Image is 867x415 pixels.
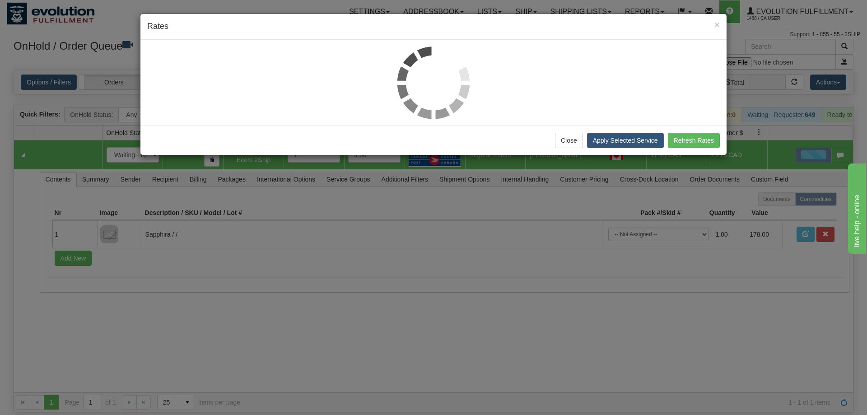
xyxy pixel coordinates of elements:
[846,161,866,253] iframe: chat widget
[555,133,583,148] button: Close
[7,5,84,16] div: live help - online
[714,20,720,29] button: Close
[668,133,720,148] button: Refresh Rates
[587,133,664,148] button: Apply Selected Service
[714,19,720,30] span: ×
[397,47,470,119] img: loader.gif
[147,21,720,33] h4: Rates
